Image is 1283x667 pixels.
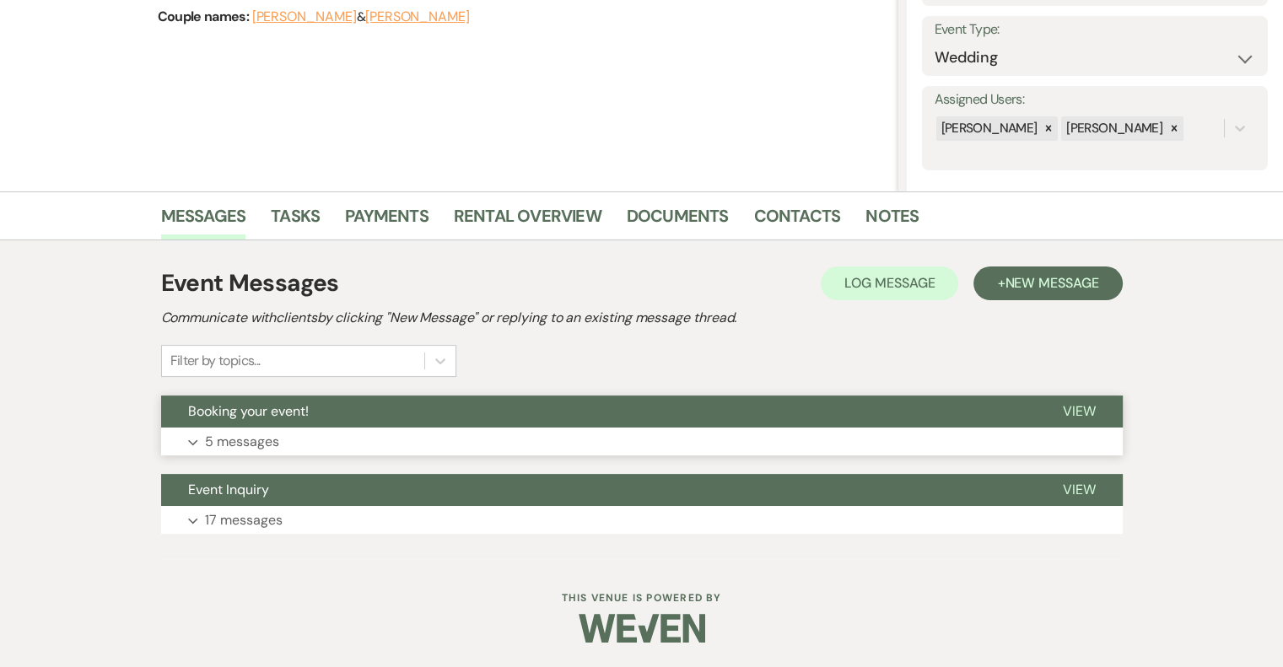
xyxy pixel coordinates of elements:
span: New Message [1005,274,1098,292]
p: 17 messages [205,509,283,531]
span: View [1063,402,1096,420]
a: Documents [627,202,729,239]
span: View [1063,481,1096,498]
p: 5 messages [205,431,279,453]
span: Log Message [844,274,935,292]
a: Contacts [754,202,841,239]
img: Weven Logo [579,599,705,658]
span: Booking your event! [188,402,309,420]
a: Tasks [271,202,320,239]
button: Log Message [821,266,958,300]
a: Payments [345,202,429,239]
a: Notes [865,202,919,239]
div: Filter by topics... [170,351,261,371]
h2: Communicate with clients by clicking "New Message" or replying to an existing message thread. [161,308,1123,328]
button: [PERSON_NAME] [365,10,470,24]
span: Couple names: [158,8,252,25]
button: Booking your event! [161,395,1036,428]
button: 17 messages [161,506,1123,535]
label: Assigned Users: [935,88,1255,112]
button: View [1036,395,1123,428]
button: Event Inquiry [161,474,1036,506]
label: Event Type: [935,18,1255,42]
h1: Event Messages [161,266,339,301]
a: Messages [161,202,246,239]
button: 5 messages [161,428,1123,456]
button: View [1036,474,1123,506]
div: [PERSON_NAME] [936,116,1040,141]
span: & [252,8,470,25]
span: Event Inquiry [188,481,269,498]
a: Rental Overview [454,202,601,239]
div: [PERSON_NAME] [1061,116,1165,141]
button: +New Message [973,266,1122,300]
button: [PERSON_NAME] [252,10,357,24]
